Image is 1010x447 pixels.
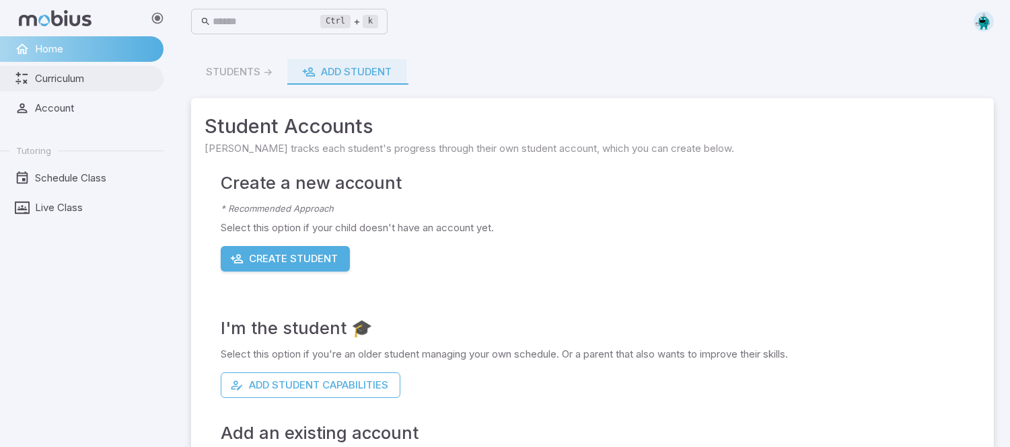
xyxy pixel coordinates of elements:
kbd: k [363,15,378,28]
p: * Recommended Approach [221,202,980,215]
img: octagon.svg [974,11,994,32]
button: Create Student [221,246,350,272]
span: Curriculum [35,71,154,86]
span: [PERSON_NAME] tracks each student's progress through their own student account, which you can cre... [205,141,980,156]
h4: I'm the student 🎓 [221,315,980,341]
button: Add Student Capabilities [221,372,400,398]
span: Home [35,42,154,56]
span: Tutoring [16,145,51,157]
span: Student Accounts [205,112,980,141]
p: Select this option if you're an older student managing your own schedule. Or a parent that also w... [221,347,980,362]
span: Schedule Class [35,171,154,186]
kbd: Ctrl [320,15,351,28]
p: Select this option if your child doesn't have an account yet. [221,220,980,235]
span: Live Class [35,200,154,215]
span: Account [35,101,154,116]
h4: Add an existing account [221,419,980,446]
h4: Create a new account [221,169,980,196]
div: Add Student [302,65,392,79]
div: + [320,13,378,30]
